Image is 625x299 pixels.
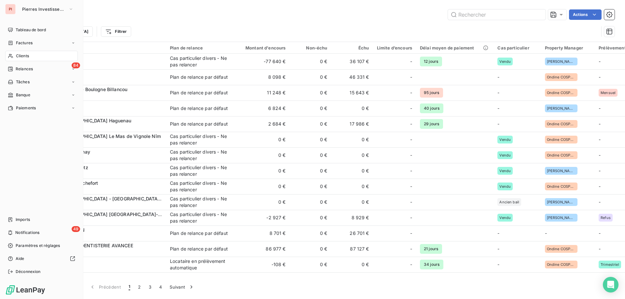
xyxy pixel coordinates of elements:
[170,133,230,146] div: Cas particulier divers - Ne pas relancer
[5,285,46,295] img: Logo LeanPay
[547,138,576,142] span: Ondine COSPEREC
[45,124,162,130] span: B000499
[601,91,616,95] span: Mensuel
[170,230,228,237] div: Plan de relance par défaut
[16,243,60,249] span: Paramètres et réglages
[331,85,373,101] td: 15 643 €
[45,211,178,217] span: Action [GEOGRAPHIC_DATA] [GEOGRAPHIC_DATA]-l'Aumone
[547,216,576,220] span: [PERSON_NAME]
[16,66,33,72] span: Relances
[547,247,576,251] span: Ondine COSPEREC
[294,45,327,50] div: Non-échu
[155,280,166,294] button: 4
[16,79,30,85] span: Tâches
[497,90,499,95] span: -
[16,256,24,262] span: Aide
[45,186,162,193] span: B000329
[410,105,412,112] span: -
[547,122,576,126] span: Ondine COSPEREC
[545,45,591,50] div: Property Manager
[377,45,412,50] div: Limite d’encours
[170,74,228,80] div: Plan de relance par défaut
[45,243,133,248] span: ADA ASSOC DE DENTISTERIE AVANCEE
[497,230,499,236] span: -
[134,280,145,294] button: 2
[45,155,162,162] span: B000367
[420,244,442,254] span: 21 jours
[599,105,601,111] span: -
[166,280,199,294] button: Suivant
[234,69,290,85] td: 8 098 €
[234,101,290,116] td: 6 824 €
[420,119,443,129] span: 29 jours
[599,59,601,64] span: -
[599,137,601,142] span: -
[234,210,290,225] td: -2 927 €
[331,116,373,132] td: 17 986 €
[420,57,442,66] span: 12 jours
[547,153,576,157] span: Ondine COSPEREC
[234,54,290,69] td: -77 640 €
[410,199,412,205] span: -
[497,45,537,50] div: Cas particulier
[45,118,131,123] span: Action [GEOGRAPHIC_DATA] Haguenau
[170,45,230,50] div: Plan de relance
[410,58,412,65] span: -
[497,246,499,251] span: -
[5,4,16,14] div: PI
[45,140,162,146] span: B000516
[331,163,373,179] td: 0 €
[15,230,39,236] span: Notifications
[290,132,331,147] td: 0 €
[16,217,30,223] span: Imports
[497,74,499,80] span: -
[45,108,162,115] span: B000607
[420,88,443,98] span: 95 jours
[234,163,290,179] td: 0 €
[331,241,373,257] td: 87 127 €
[170,246,228,252] div: Plan de relance par défaut
[16,269,41,275] span: Déconnexion
[45,87,127,92] span: ABP & Associés - Boulogne Billancou
[331,272,373,288] td: 6 020 €
[170,149,230,162] div: Cas particulier divers - Ne pas relancer
[129,284,130,290] span: 1
[170,55,230,68] div: Cas particulier divers - Ne pas relancer
[499,153,511,157] span: Vendu
[170,180,230,193] div: Cas particulier divers - Ne pas relancer
[145,280,155,294] button: 3
[497,262,499,267] span: -
[170,105,228,112] div: Plan de relance par défaut
[545,230,547,236] span: -
[234,225,290,241] td: 8 701 €
[410,230,412,237] span: -
[234,194,290,210] td: 0 €
[170,196,230,209] div: Cas particulier divers - Ne pas relancer
[420,260,443,269] span: 34 jours
[499,169,511,173] span: Vendu
[497,105,499,111] span: -
[290,101,331,116] td: 0 €
[410,214,412,221] span: -
[331,132,373,147] td: 0 €
[331,210,373,225] td: 8 929 €
[547,106,576,110] span: [PERSON_NAME]
[16,53,29,59] span: Clients
[410,74,412,80] span: -
[331,194,373,210] td: 0 €
[125,280,134,294] button: 1
[45,93,162,99] span: B000564
[234,116,290,132] td: 2 684 €
[599,246,601,251] span: -
[410,136,412,143] span: -
[603,277,618,292] div: Open Intercom Messenger
[45,196,182,201] span: Action [GEOGRAPHIC_DATA] - [GEOGRAPHIC_DATA]-l'Aumone
[599,168,601,173] span: -
[16,27,46,33] span: Tableau de bord
[448,9,546,20] input: Rechercher
[547,75,576,79] span: Ondine COSPEREC
[234,147,290,163] td: 0 €
[45,61,162,68] span: B000613
[290,147,331,163] td: 0 €
[599,183,601,189] span: -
